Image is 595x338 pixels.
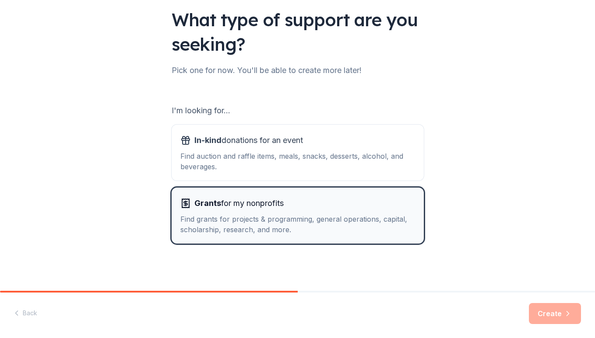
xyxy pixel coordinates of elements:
button: In-kinddonations for an eventFind auction and raffle items, meals, snacks, desserts, alcohol, and... [172,125,424,181]
span: for my nonprofits [194,196,284,210]
div: What type of support are you seeking? [172,7,424,56]
div: I'm looking for... [172,104,424,118]
div: Find grants for projects & programming, general operations, capital, scholarship, research, and m... [180,214,415,235]
span: In-kind [194,136,222,145]
div: Find auction and raffle items, meals, snacks, desserts, alcohol, and beverages. [180,151,415,172]
div: Pick one for now. You'll be able to create more later! [172,63,424,77]
button: Grantsfor my nonprofitsFind grants for projects & programming, general operations, capital, schol... [172,188,424,244]
span: donations for an event [194,133,303,147]
span: Grants [194,199,221,208]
